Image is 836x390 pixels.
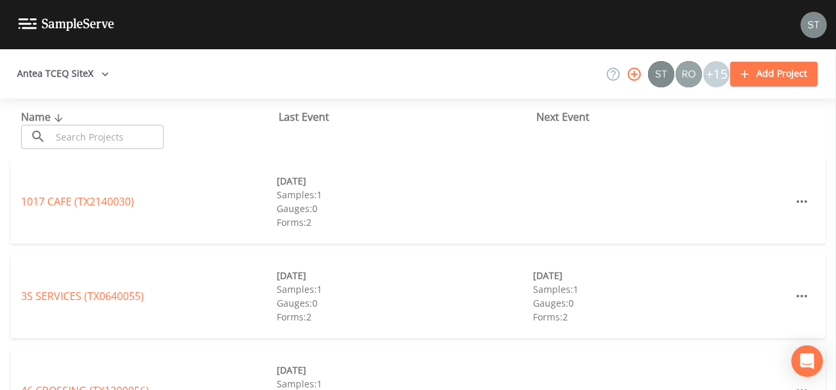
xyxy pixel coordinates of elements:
div: [DATE] [277,363,532,377]
div: Gauges: 0 [277,202,532,215]
img: 7e5c62b91fde3b9fc00588adc1700c9a [676,61,702,87]
img: c0670e89e469b6405363224a5fca805c [801,12,827,38]
div: Forms: 2 [277,310,532,324]
div: Next Event [536,109,794,125]
button: Add Project [730,62,818,86]
div: Last Event [279,109,536,125]
div: [DATE] [277,174,532,188]
div: [DATE] [533,269,789,282]
div: Gauges: 0 [533,296,789,310]
div: Open Intercom Messenger [791,345,823,377]
a: 3S SERVICES (TX0640055) [21,289,144,303]
span: Name [21,110,66,124]
div: Samples: 1 [277,282,532,296]
img: c0670e89e469b6405363224a5fca805c [648,61,674,87]
div: Forms: 2 [277,215,532,229]
div: [DATE] [277,269,532,282]
div: Stan Porter [647,61,675,87]
div: +15 [703,61,730,87]
input: Search Projects [51,125,164,149]
a: 1017 CAFE (TX2140030) [21,194,134,209]
div: Forms: 2 [533,310,789,324]
div: Gauges: 0 [277,296,532,310]
img: logo [18,18,114,31]
div: Samples: 1 [533,282,789,296]
button: Antea TCEQ SiteX [12,62,114,86]
div: Samples: 1 [277,188,532,202]
div: Rodolfo Ramirez [675,61,703,87]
